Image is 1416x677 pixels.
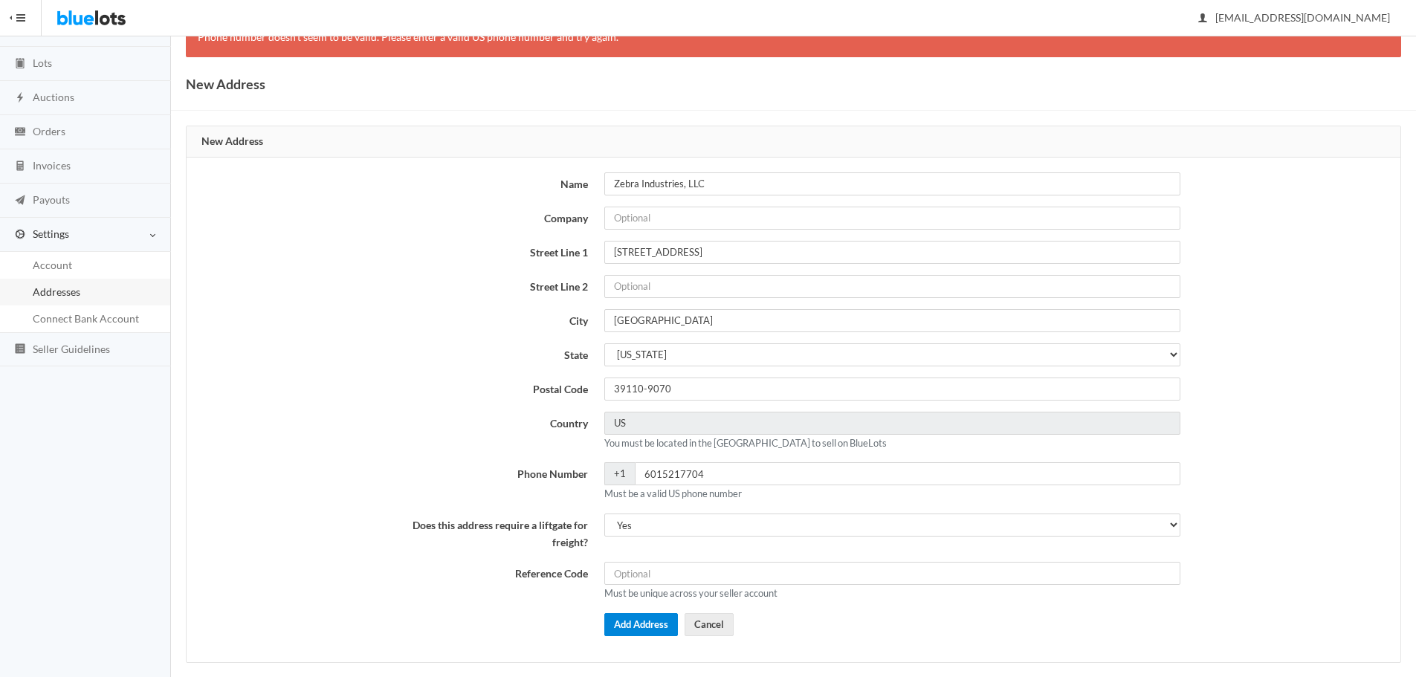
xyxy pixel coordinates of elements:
ion-icon: list box [13,343,28,357]
span: Account [33,259,72,271]
span: Auctions [33,91,74,103]
span: Seller Guidelines [33,343,110,355]
span: Payouts [33,193,70,206]
label: Company [399,207,597,227]
div: New Address [187,126,1400,158]
span: Connect Bank Account [33,312,139,325]
label: Phone Number [399,462,597,483]
ion-icon: calculator [13,160,28,174]
label: City [399,309,597,330]
p: Phone number doesn't seem to be valid. Please enter a valid US phone number and try again. [198,29,1389,46]
h1: New Address [186,73,265,95]
ion-icon: cog [13,228,28,242]
label: Street Line 2 [399,275,597,296]
label: Postal Code [399,378,597,398]
label: Country [399,412,597,433]
input: Optional [604,207,1180,230]
ion-icon: person [1195,12,1210,26]
small: You must be located in the [GEOGRAPHIC_DATA] to sell on BlueLots [604,437,887,449]
label: State [399,343,597,364]
ion-icon: clipboard [13,57,28,71]
small: Must be a valid US phone number [604,487,742,499]
small: Must be unique across your seller account [604,587,777,599]
button: Add Address [604,613,678,636]
label: Street Line 1 [399,241,597,262]
label: Does this address require a liftgate for freight? [399,514,597,551]
ion-icon: flash [13,91,28,106]
span: [EMAIL_ADDRESS][DOMAIN_NAME] [1199,11,1390,24]
ion-icon: paper plane [13,194,28,208]
label: Name [399,172,597,193]
span: Addresses [33,285,80,298]
ion-icon: speedometer [13,23,28,37]
span: Orders [33,125,65,137]
ion-icon: cash [13,126,28,140]
a: Cancel [685,613,734,636]
label: Reference Code [399,562,597,583]
span: Lots [33,56,52,69]
span: Invoices [33,159,71,172]
span: Settings [33,227,69,240]
input: Optional [604,275,1180,298]
span: +1 [604,462,635,485]
input: Optional [604,562,1180,585]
